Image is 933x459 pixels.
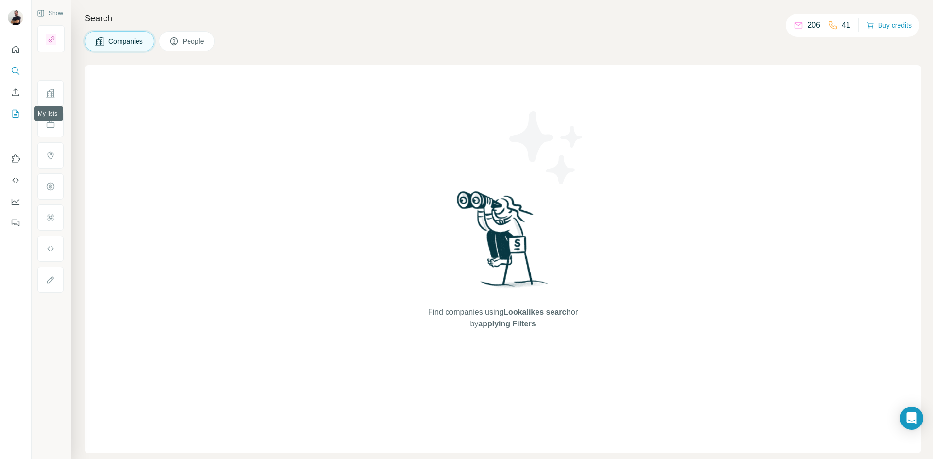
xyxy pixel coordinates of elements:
p: 206 [807,19,820,31]
span: applying Filters [478,320,536,328]
button: Use Surfe API [8,171,23,189]
button: Search [8,62,23,80]
button: My lists [8,105,23,122]
span: Lookalikes search [503,308,571,316]
span: People [183,36,205,46]
button: Quick start [8,41,23,58]
button: Use Surfe on LinkedIn [8,150,23,168]
p: 41 [842,19,850,31]
button: Enrich CSV [8,84,23,101]
button: Buy credits [866,18,912,32]
img: Surfe Illustration - Woman searching with binoculars [452,188,553,297]
h4: Search [85,12,921,25]
div: Open Intercom Messenger [900,407,923,430]
img: Avatar [8,10,23,25]
button: Feedback [8,214,23,232]
button: Show [30,6,70,20]
button: Dashboard [8,193,23,210]
img: Surfe Illustration - Stars [503,104,590,191]
span: Find companies using or by [425,306,581,330]
span: Companies [108,36,144,46]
